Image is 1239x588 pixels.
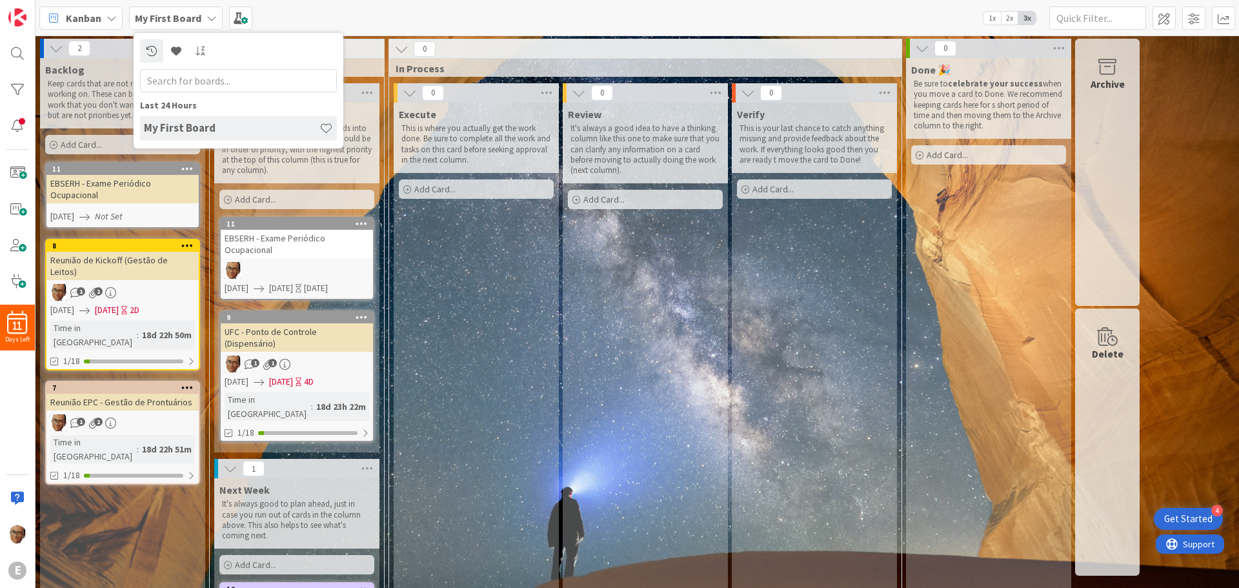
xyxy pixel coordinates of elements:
[219,483,270,496] span: Next Week
[222,499,372,541] p: It's always good to plan ahead, just in case you run out of cards in the column above. This also ...
[135,12,201,25] b: My First Board
[414,183,456,195] span: Add Card...
[50,321,137,349] div: Time in [GEOGRAPHIC_DATA]
[46,382,199,411] div: 7Reunião EPC - Gestão de Prontuários
[948,78,1043,89] strong: celebrate your success
[63,354,80,368] span: 1/18
[927,149,968,161] span: Add Card...
[235,559,276,571] span: Add Card...
[8,525,26,543] img: AA
[221,312,373,323] div: 9
[94,418,103,426] span: 1
[140,99,337,112] div: Last 24 Hours
[911,63,951,76] span: Done 🎉
[227,219,373,228] div: 11
[63,469,80,482] span: 1/18
[225,375,248,389] span: [DATE]
[227,313,373,322] div: 9
[50,303,74,317] span: [DATE]
[130,303,139,317] div: 2D
[68,41,90,56] span: 2
[401,123,551,165] p: This is where you actually get the work done. Be sure to complete all the work and tasks on this ...
[52,383,199,392] div: 7
[225,392,311,421] div: Time in [GEOGRAPHIC_DATA]
[139,442,195,456] div: 18d 22h 51m
[219,217,374,300] a: 11EBSERH - Exame Periódico OcupacionalAA[DATE][DATE][DATE]
[221,218,373,230] div: 11
[237,426,254,440] span: 1/18
[235,194,276,205] span: Add Card...
[243,461,265,476] span: 1
[27,2,59,17] span: Support
[46,394,199,411] div: Reunião EPC - Gestão de Prontuários
[95,210,123,222] i: Not Set
[983,12,1001,25] span: 1x
[46,284,199,301] div: AA
[139,328,195,342] div: 18d 22h 50m
[1091,76,1125,92] div: Archive
[46,163,199,203] div: 11EBSERH - Exame Periódico Ocupacional
[77,418,85,426] span: 1
[760,85,782,101] span: 0
[269,281,293,295] span: [DATE]
[311,400,313,414] span: :
[313,400,369,414] div: 18d 23h 22m
[304,281,328,295] div: [DATE]
[52,241,199,250] div: 8
[45,63,85,76] span: Backlog
[46,252,199,280] div: Reunião de Kickoff (Gestão de Leitos)
[914,79,1063,131] p: Be sure to when you move a card to Done. We recommend keeping cards here for s short period of ti...
[48,79,197,121] p: Keep cards that are not ready yet to start working on. These can be early ideas or work that you ...
[934,41,956,56] span: 0
[570,123,720,176] p: It's always a good idea to have a thinking column like this one to make sure that you can clarify...
[1092,346,1123,361] div: Delete
[251,359,259,367] span: 1
[568,108,601,121] span: Review
[52,165,199,174] div: 11
[396,62,885,75] span: In Process
[399,108,436,121] span: Execute
[144,121,319,134] h4: My First Board
[225,356,241,372] img: AA
[740,123,889,165] p: This is your last chance to catch anything missing and provide feedback about the work. If everyt...
[304,375,314,389] div: 4D
[737,108,765,121] span: Verify
[1001,12,1018,25] span: 2x
[225,262,241,279] img: AA
[221,323,373,352] div: UFC - Ponto de Controle (Dispensário)
[45,239,200,370] a: 8Reunião de Kickoff (Gestão de Leitos)AA[DATE][DATE]2DTime in [GEOGRAPHIC_DATA]:18d 22h 50m1/18
[13,321,22,330] span: 11
[50,210,74,223] span: [DATE]
[221,262,373,279] div: AA
[46,382,199,394] div: 7
[50,414,67,431] img: AA
[94,287,103,296] span: 1
[225,281,248,295] span: [DATE]
[45,381,200,485] a: 7Reunião EPC - Gestão de ProntuáriosAATime in [GEOGRAPHIC_DATA]:18d 22h 51m1/18
[222,123,372,176] p: This is the main column to pull cards into Work In Progress (WIP). All cards should be in order o...
[140,69,337,92] input: Search for boards...
[591,85,613,101] span: 0
[50,284,67,301] img: AA
[46,163,199,175] div: 11
[1018,12,1036,25] span: 3x
[269,375,293,389] span: [DATE]
[221,356,373,372] div: AA
[268,359,277,367] span: 1
[1049,6,1146,30] input: Quick Filter...
[221,218,373,258] div: 11EBSERH - Exame Periódico Ocupacional
[46,240,199,252] div: 8
[77,287,85,296] span: 1
[583,194,625,205] span: Add Card...
[1211,505,1223,516] div: 4
[46,240,199,280] div: 8Reunião de Kickoff (Gestão de Leitos)
[422,85,444,101] span: 0
[50,435,137,463] div: Time in [GEOGRAPHIC_DATA]
[137,442,139,456] span: :
[8,8,26,26] img: Visit kanbanzone.com
[1154,508,1223,530] div: Open Get Started checklist, remaining modules: 4
[137,328,139,342] span: :
[414,41,436,57] span: 0
[219,310,374,442] a: 9UFC - Ponto de Controle (Dispensário)AA[DATE][DATE]4DTime in [GEOGRAPHIC_DATA]:18d 23h 22m1/18
[46,414,199,431] div: AA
